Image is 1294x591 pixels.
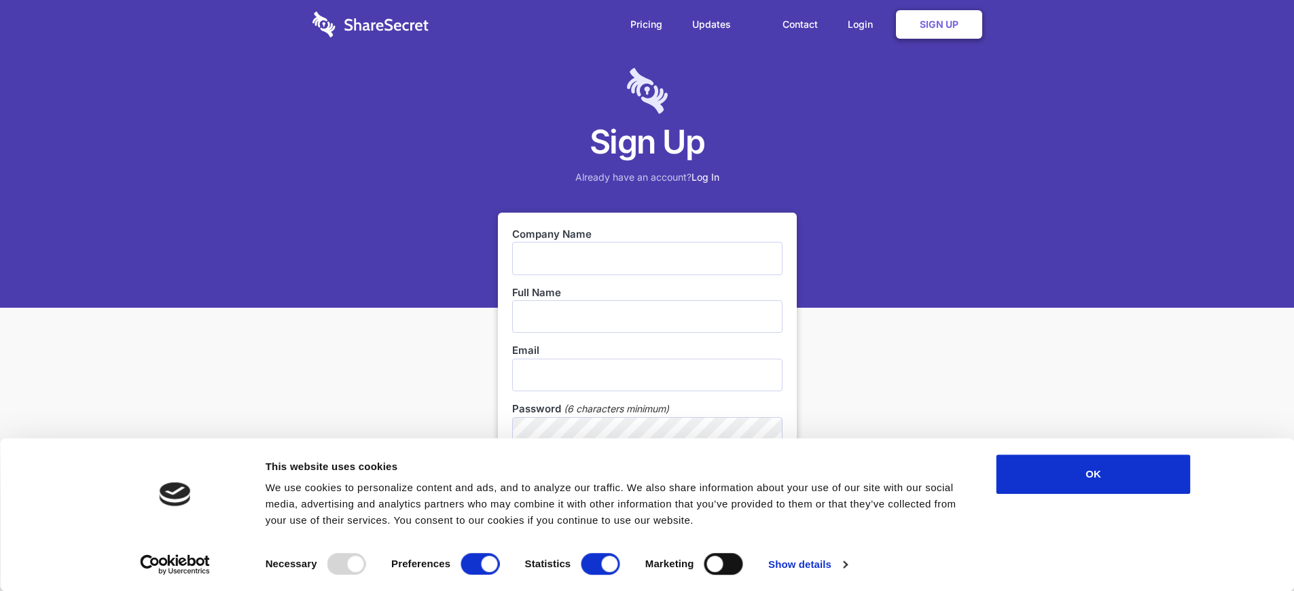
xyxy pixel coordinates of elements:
label: Email [512,343,783,358]
img: logo [160,482,191,506]
strong: Statistics [525,558,571,569]
a: Sign Up [896,10,982,39]
a: Log In [691,171,719,183]
strong: Marketing [645,558,694,569]
strong: Necessary [266,558,317,569]
button: OK [996,454,1191,494]
a: Login [834,3,893,46]
img: logo-lt-purple-60x68@2x-c671a683ea72a1d466fb5d642181eefbee81c4e10ba9aed56c8e1d7e762e8086.png [627,68,668,114]
label: Full Name [512,285,783,300]
a: Usercentrics Cookiebot - opens in a new window [115,554,234,575]
a: Show details [768,554,847,575]
label: Company Name [512,227,783,242]
a: Pricing [617,3,676,46]
div: This website uses cookies [266,459,966,475]
div: We use cookies to personalize content and ads, and to analyze our traffic. We also share informat... [266,480,966,529]
em: (6 characters minimum) [564,401,669,416]
strong: Preferences [391,558,450,569]
label: Password [512,401,561,416]
a: Contact [769,3,831,46]
img: logo-wordmark-white-trans-d4663122ce5f474addd5e946df7df03e33cb6a1c49d2221995e7729f52c070b2.svg [312,12,429,37]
